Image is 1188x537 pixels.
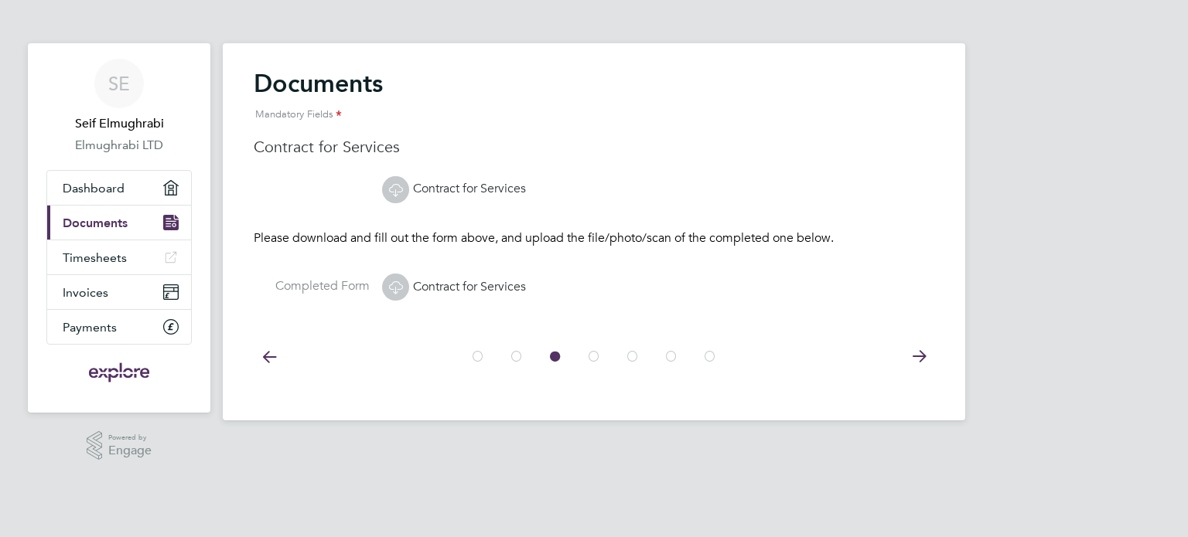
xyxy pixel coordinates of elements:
span: Seif Elmughrabi [46,114,192,133]
span: Invoices [63,285,108,300]
h2: Documents [254,68,934,131]
a: Documents [47,206,191,240]
a: Contract for Services [382,181,526,196]
span: SE [108,73,130,93]
span: Powered by [108,431,152,444]
img: exploregroup-logo-retina.png [87,360,152,385]
p: Please download and fill out the form above, and upload the file/photo/scan of the completed one ... [254,230,934,246]
a: Dashboard [47,171,191,205]
h3: Contract for Services [254,137,934,157]
a: Go to home page [46,360,192,385]
div: Mandatory Fields [254,99,934,131]
a: Invoices [47,275,191,309]
span: Engage [108,444,152,457]
span: Timesheets [63,250,127,265]
a: SESeif Elmughrabi [46,59,192,133]
a: Elmughrabi LTD [46,136,192,155]
span: Documents [63,216,128,230]
a: Contract for Services [382,279,526,294]
a: Payments [47,310,191,344]
span: Payments [63,320,117,335]
span: Dashboard [63,181,125,195]
a: Powered byEngage [87,431,152,461]
a: Timesheets [47,240,191,274]
nav: Main navigation [28,43,210,413]
label: Completed Form [254,278,370,294]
